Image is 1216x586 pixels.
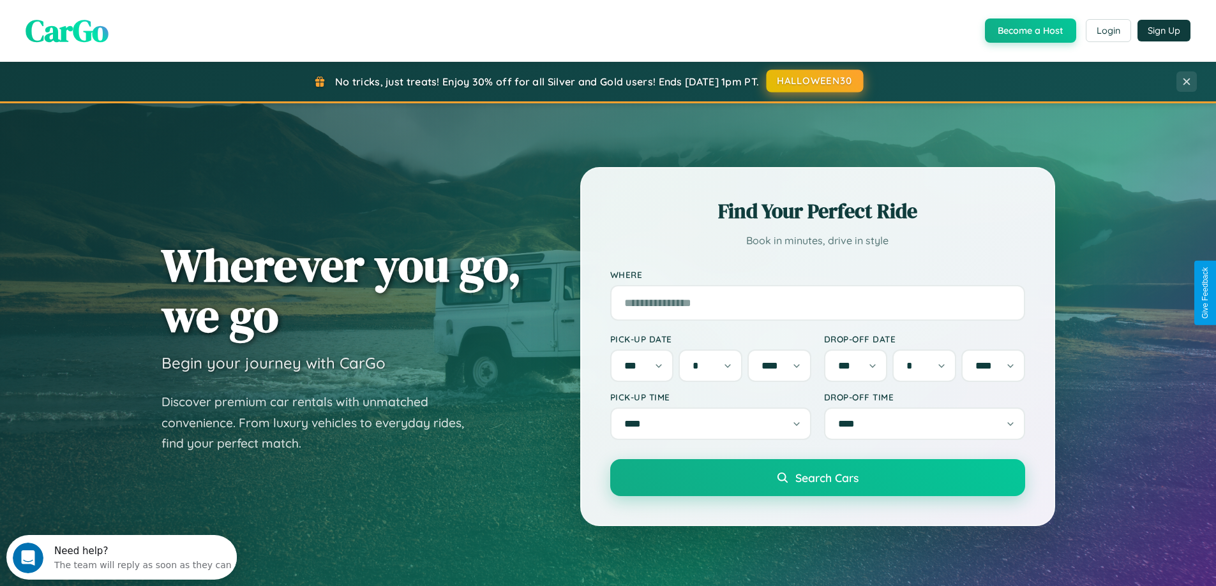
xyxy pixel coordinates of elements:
[26,10,109,52] span: CarGo
[161,240,522,341] h1: Wherever you go, we go
[610,459,1025,496] button: Search Cars
[824,333,1025,344] label: Drop-off Date
[5,5,237,40] div: Open Intercom Messenger
[767,70,864,92] button: HALLOWEEN30
[1201,267,1210,319] div: Give Feedback
[161,353,386,372] h3: Begin your journey with CarGo
[1086,19,1131,42] button: Login
[985,18,1076,43] button: Become a Host
[610,392,811,402] label: Pick-up Time
[6,535,237,580] iframe: Intercom live chat discovery launcher
[48,21,225,34] div: The team will reply as soon as they can
[610,197,1025,225] h2: Find Your Perfect Ride
[795,471,859,485] span: Search Cars
[13,543,43,573] iframe: Intercom live chat
[161,392,481,454] p: Discover premium car rentals with unmatched convenience. From luxury vehicles to everyday rides, ...
[610,333,811,344] label: Pick-up Date
[48,11,225,21] div: Need help?
[824,392,1025,402] label: Drop-off Time
[610,269,1025,280] label: Where
[610,231,1025,250] p: Book in minutes, drive in style
[1137,20,1190,41] button: Sign Up
[335,75,759,88] span: No tricks, just treats! Enjoy 30% off for all Silver and Gold users! Ends [DATE] 1pm PT.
